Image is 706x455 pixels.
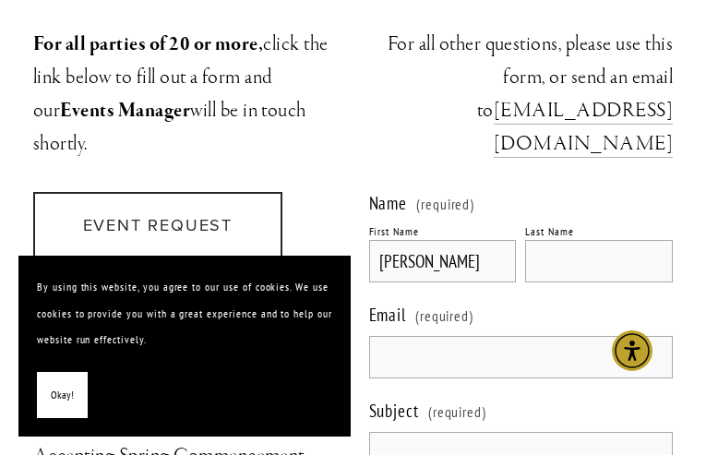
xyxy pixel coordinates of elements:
span: Subject [369,400,420,422]
a: [EMAIL_ADDRESS][DOMAIN_NAME] [494,98,673,158]
div: Last Name [525,224,574,238]
strong: Events Manager [60,98,190,124]
h3: ​For all other questions, please use this form, or send an email to [369,28,674,161]
h3: click the link below to fill out a form and our will be in touch shortly. [33,28,338,161]
a: Event Request [33,192,282,257]
span: (required) [428,395,487,428]
span: (required) [416,197,475,211]
span: Okay! [51,382,74,409]
span: Name [369,192,408,214]
div: First Name [369,224,420,238]
strong: For all parties of 20 or more, [33,31,263,57]
button: Okay! [37,372,88,419]
span: (required) [415,299,474,332]
span: Email [369,304,407,326]
section: Cookie banner [18,256,351,437]
p: By using this website, you agree to our use of cookies. We use cookies to provide you with a grea... [37,274,332,353]
div: Accessibility Menu [612,330,652,371]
